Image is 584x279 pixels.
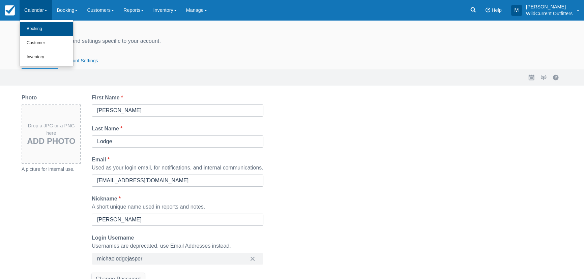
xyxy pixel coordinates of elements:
a: Inventory [20,50,73,64]
span: Used as your login email, for notifications, and internal communications. [92,165,263,170]
label: Login Username [92,234,137,242]
ul: Calendar [20,20,74,66]
div: Profile [22,24,562,36]
label: Photo [22,94,39,102]
label: First Name [92,94,126,102]
p: WildCurrent Outfitters [526,10,573,17]
a: Customer [20,36,73,50]
span: Help [492,7,502,13]
label: Nickname [92,195,123,203]
label: Last Name [92,125,125,133]
label: Email [92,156,112,164]
div: A picture for internal use. [22,165,81,173]
div: M [511,5,522,16]
button: Account Settings [58,53,102,69]
a: Booking [20,22,73,36]
p: [PERSON_NAME] [526,3,573,10]
img: checkfront-main-nav-mini-logo.png [5,5,15,15]
div: Drop a JPG or a PNG here [22,122,80,146]
div: Usernames are deprecated, use Email Addresses instead. [92,242,263,250]
i: Help [486,8,490,12]
div: Manage your profile and settings specific to your account. [22,37,562,45]
div: A short unique name used in reports and notes. [92,203,263,211]
h3: Add Photo [25,137,78,146]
